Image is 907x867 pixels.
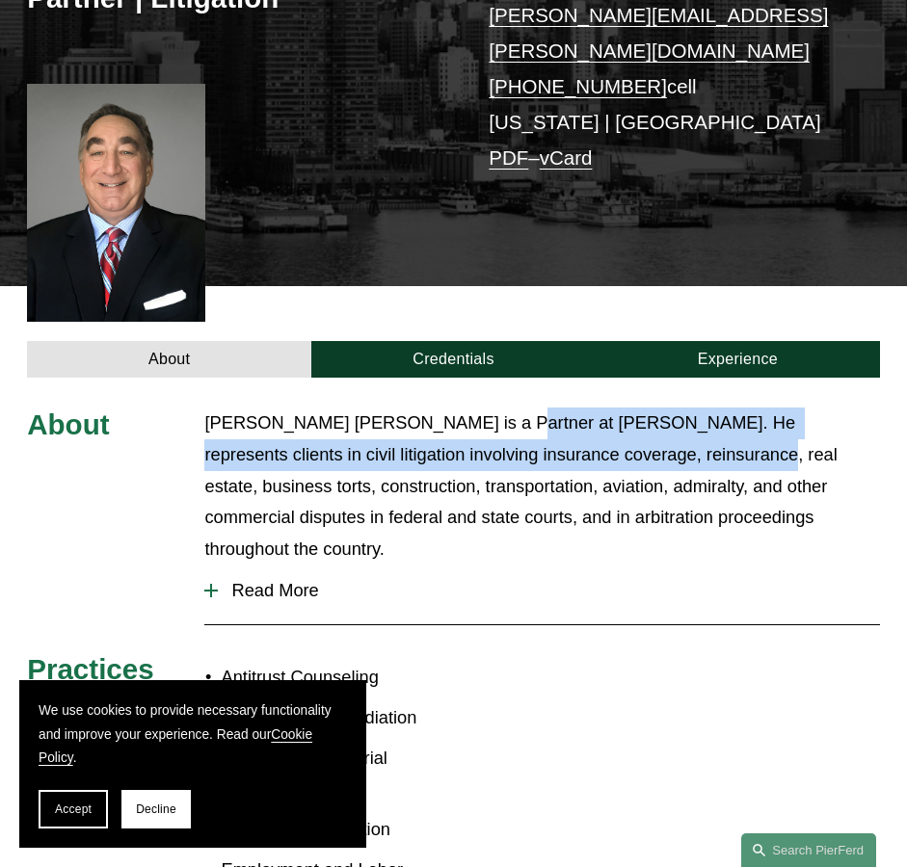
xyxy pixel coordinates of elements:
a: [PHONE_NUMBER] [489,75,667,97]
a: Credentials [311,341,596,378]
p: We use cookies to provide necessary functionality and improve your experience. Read our . [39,699,347,771]
p: [PERSON_NAME] [PERSON_NAME] is a Partner at [PERSON_NAME]. He represents clients in civil litigat... [204,407,879,565]
span: Accept [55,802,92,816]
span: Decline [136,802,176,816]
a: Search this site [741,833,876,867]
button: Accept [39,790,108,828]
a: vCard [540,146,593,169]
p: Antitrust Counseling [221,662,453,694]
span: Read More [218,580,879,601]
section: Cookie banner [19,680,366,848]
span: About [27,408,109,440]
a: Experience [596,341,880,378]
a: PDF [489,146,528,169]
button: Decline [121,790,191,828]
button: Read More [204,565,879,616]
a: About [27,341,311,378]
a: [PERSON_NAME][EMAIL_ADDRESS][PERSON_NAME][DOMAIN_NAME] [489,4,828,62]
span: Practices [27,653,153,685]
